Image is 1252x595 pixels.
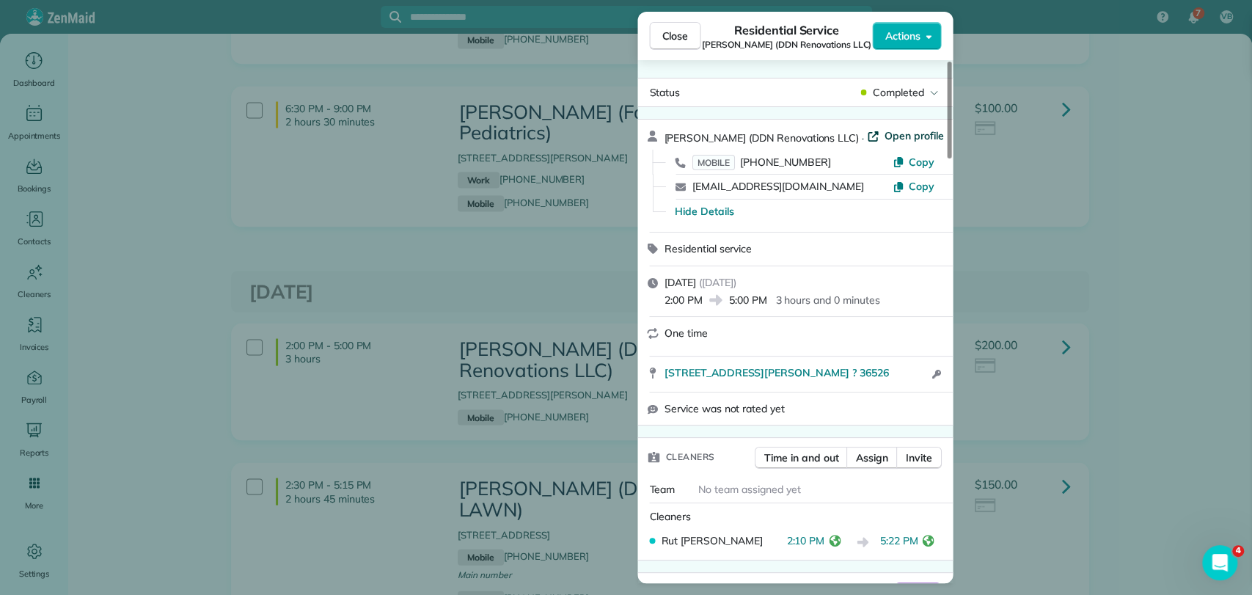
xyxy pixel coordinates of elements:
button: Open access information [928,365,945,383]
a: [STREET_ADDRESS][PERSON_NAME] ? 36526 [664,365,927,380]
span: Time in and out [764,450,838,465]
button: Copy [892,179,934,194]
button: Invite [896,447,942,469]
span: Cleaners [649,510,691,523]
a: MOBILE[PHONE_NUMBER] [692,155,830,169]
span: Assign [856,450,888,465]
button: Close [649,22,700,50]
span: [PERSON_NAME] (DDN Renovations LLC) [702,39,872,51]
span: Copy [908,156,934,169]
iframe: Intercom live chat [1202,545,1237,580]
span: Status [649,86,680,99]
span: [PHONE_NUMBER] [740,156,830,169]
span: Actions [885,29,920,43]
span: [DATE] [664,276,695,289]
span: Open profile [885,128,944,143]
span: MOBILE [692,155,734,170]
span: Copy [908,180,934,193]
button: Hide Details [674,204,733,219]
span: 5:22 PM [880,533,918,552]
span: One time [664,326,707,340]
a: [EMAIL_ADDRESS][DOMAIN_NAME] [692,180,863,193]
span: [PERSON_NAME] (DDN Renovations LLC) [664,131,859,145]
span: 5:00 PM [728,293,766,307]
span: Close [662,29,688,43]
button: Time in and out [754,447,847,469]
span: Residential Service [734,21,839,39]
span: Rut [PERSON_NAME] [661,533,762,548]
span: Invite [906,450,932,465]
a: Open profile [867,128,944,143]
span: [STREET_ADDRESS][PERSON_NAME] ? 36526 [664,365,888,380]
span: No team assigned yet [698,483,800,496]
span: Cleaners [665,450,714,464]
span: 2:10 PM [786,533,824,552]
button: Assign [846,447,898,469]
span: Residential service [664,242,751,255]
span: ( [DATE] ) [698,276,736,289]
span: 4 [1232,545,1244,557]
span: Service was not rated yet [664,401,784,416]
button: Copy [892,155,934,169]
span: Completed [873,85,924,100]
p: 3 hours and 0 minutes [775,293,879,307]
span: 2:00 PM [664,293,702,307]
span: Team [649,483,675,496]
span: · [859,132,867,144]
